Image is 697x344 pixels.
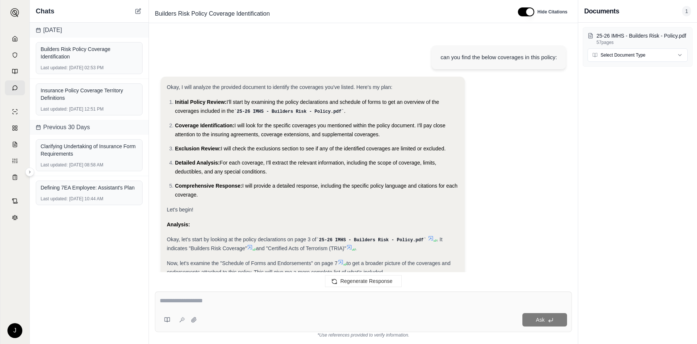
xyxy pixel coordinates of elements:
[41,196,68,202] span: Last updated:
[41,162,138,168] div: [DATE] 08:58 AM
[537,9,567,15] span: Hide Citations
[536,317,544,323] span: Ask
[7,5,22,20] button: Expand sidebar
[41,106,138,112] div: [DATE] 12:51 PM
[5,210,25,225] a: Legal Search Engine
[175,146,221,152] span: Exclusion Review:
[41,143,138,157] div: Clarifying Undertaking of Insurance Form Requirements
[5,137,25,152] a: Claim Coverage
[152,8,509,20] div: Edit Title
[5,64,25,79] a: Prompt Library
[41,87,138,102] div: Insurance Policy Coverage Territory Definitions
[256,245,346,251] span: and "Certified Acts of Terrorism (TRIA)"
[175,183,242,189] span: Comprehensive Response:
[5,104,25,119] a: Single Policy
[175,160,220,166] span: Detailed Analysis:
[5,31,25,46] a: Home
[30,23,149,38] div: [DATE]
[175,183,458,198] span: I will provide a detailed response, including the specific policy language and citations for each...
[355,245,357,251] span: .
[325,275,402,287] button: Regenerate Response
[5,153,25,168] a: Custom Report
[237,109,341,114] span: 25-26 IMHS - Builders Risk - Policy.pdf
[221,146,446,152] span: I will check the exclusions section to see if any of the identified coverages are limited or excl...
[167,260,338,266] span: Now, let's examine the "Schedule of Forms and Endorsements" on page 7
[522,313,567,327] button: Ask
[588,32,688,45] button: 25-26 IMHS - Builders Risk - Policy.pdf57pages
[167,222,190,227] strong: Analysis:
[596,39,688,45] p: 57 pages
[175,122,234,128] span: Coverage Identification:
[5,170,25,185] a: Coverage Table
[41,65,138,71] div: [DATE] 02:53 PM
[340,278,392,284] span: Regenerate Response
[152,8,273,20] span: Builders Risk Policy Coverage Identification
[41,45,138,60] div: Builders Risk Policy Coverage Identification
[175,99,227,105] span: Initial Policy Review:
[596,32,688,39] p: 25-26 IMHS - Builders Risk - Policy.pdf
[41,196,138,202] div: [DATE] 10:44 AM
[344,108,346,114] span: .
[167,207,193,213] span: Let's begin!
[175,99,439,114] span: I'll start by examining the policy declarations and schedule of forms to get an overview of the c...
[30,120,149,135] div: Previous 30 Days
[41,65,68,71] span: Last updated:
[175,160,436,175] span: For each coverage, I'll extract the relevant information, including the scope of coverage, limits...
[167,84,392,90] span: Okay, I will analyze the provided document to identify the coverages you've listed. Here's my plan:
[5,48,25,63] a: Documents Vault
[167,236,316,242] span: Okay, let's start by looking at the policy declarations on page 3 of
[25,168,34,176] button: Expand sidebar
[584,6,619,16] h3: Documents
[682,6,691,16] span: 1
[41,162,68,168] span: Last updated:
[5,80,25,95] a: Chat
[41,184,138,191] div: Defining 7EA Employee: Assistant's Plan
[440,53,557,62] div: can you find the below coverages in this policy:
[36,6,54,16] span: Chats
[5,194,25,208] a: Contract Analysis
[134,7,143,16] button: New Chat
[10,8,19,17] img: Expand sidebar
[41,106,68,112] span: Last updated:
[7,323,22,338] div: J
[5,121,25,136] a: Policy Comparisons
[175,122,445,137] span: I will look for the specific coverages you mentioned within the policy document. I'll pay close a...
[316,238,426,243] code: 25-26 IMHS - Builders Risk - Policy.pdf
[155,332,572,338] div: *Use references provided to verify information.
